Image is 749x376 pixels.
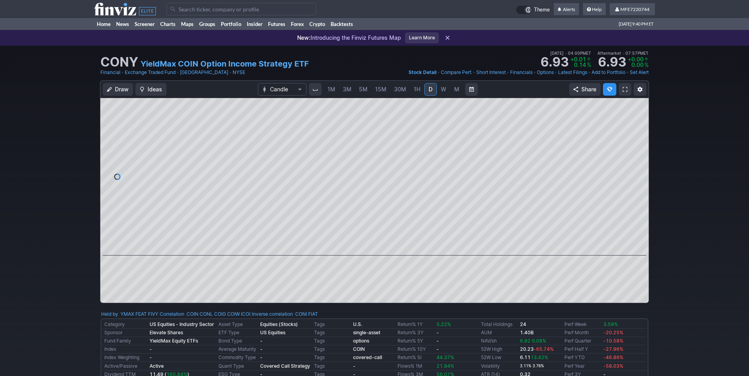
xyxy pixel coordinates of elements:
[217,329,259,337] td: ETF Type
[620,6,649,12] span: MFE7220744
[103,83,133,96] button: Draw
[353,354,382,360] a: covered-call
[396,320,435,329] td: Return% 1Y
[103,354,148,362] td: Index Weighting
[454,86,459,93] span: M
[436,346,439,352] b: -
[150,338,198,344] b: YieldMax Equity ETFs
[479,337,518,345] td: NAV/sh
[533,69,536,76] span: •
[150,363,164,369] b: Active
[476,69,506,76] a: Short Interest
[353,338,369,344] b: options
[630,69,649,76] a: Set Alert
[550,50,591,57] span: [DATE] 04:00PM ET
[436,330,439,335] b: -
[355,83,371,96] a: 5M
[313,337,351,345] td: Tags
[555,69,557,76] span: •
[252,311,293,317] a: Inverse correlation
[569,83,601,96] button: Share
[244,18,265,30] a: Insider
[574,61,586,68] span: 0.14
[343,86,351,93] span: 3M
[339,83,355,96] a: 3M
[396,362,435,370] td: Flows% 1M
[353,321,362,327] b: U.S.
[158,310,250,318] div: | :
[270,85,294,93] span: Candle
[405,32,439,43] a: Learn More
[217,337,259,345] td: Bond Type
[507,69,509,76] span: •
[196,18,218,30] a: Groups
[396,337,435,345] td: Return% 5Y
[588,69,591,76] span: •
[103,320,148,329] td: Category
[390,83,410,96] a: 30M
[534,346,554,352] span: -65.74%
[324,83,339,96] a: 1M
[520,354,548,360] b: 6.11
[520,346,554,352] b: 20.23
[479,345,518,354] td: 52W High
[465,83,478,96] button: Range
[308,310,318,318] a: FIAT
[103,362,148,370] td: Active/Passive
[297,34,401,42] p: Introducing the Finviz Futures Map
[587,61,591,68] span: %
[353,346,365,352] a: COIN
[313,329,351,337] td: Tags
[353,330,380,335] b: single-asset
[396,345,435,354] td: Return% 10Y
[592,69,625,76] a: Add to Portfolio
[313,362,351,370] td: Tags
[628,56,644,63] span: 0.00010013580322265625
[479,354,518,362] td: 52W Low
[603,338,623,344] span: -10.58%
[297,34,311,41] span: New:
[558,69,587,76] a: Latest Filings
[441,86,446,93] span: W
[441,69,472,75] span: Compare Perf.
[125,69,176,76] a: Exchange Traded Fund
[409,69,436,75] span: Stock Detail
[598,56,626,69] strong: 6.93
[148,310,158,318] a: FIVY
[396,329,435,337] td: Return% 3Y
[217,345,259,354] td: Average Maturity
[619,18,653,30] span: [DATE] 9:40 PM ET
[520,364,544,368] small: 3.11% 3.76%
[229,69,232,76] span: •
[148,85,162,93] span: Ideas
[631,61,644,68] span: 0.0014449611212663527
[150,330,183,335] b: Elevate Shares
[150,354,152,360] b: -
[603,363,623,369] span: -58.03%
[233,69,245,76] a: NYSE
[436,338,439,344] b: -
[473,69,475,76] span: •
[200,310,213,318] a: CONL
[532,338,546,344] span: 0.08%
[313,320,351,329] td: Tags
[441,69,472,76] a: Compare Perf.
[409,69,436,76] a: Stock Detail
[540,56,569,69] strong: 6.93
[534,6,550,14] span: Theme
[103,329,148,337] td: Sponsor
[327,86,335,93] span: 1M
[187,310,198,318] a: COIN
[437,69,440,76] span: •
[260,330,285,335] b: US Equities
[603,83,616,96] button: Explore new features
[217,320,259,329] td: Asset Type
[218,18,244,30] a: Portfolio
[537,69,554,76] a: Options
[103,345,148,354] td: Index
[94,18,113,30] a: Home
[619,83,631,96] a: Fullscreen
[570,56,586,63] span: +0.01
[135,310,147,318] a: FEAT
